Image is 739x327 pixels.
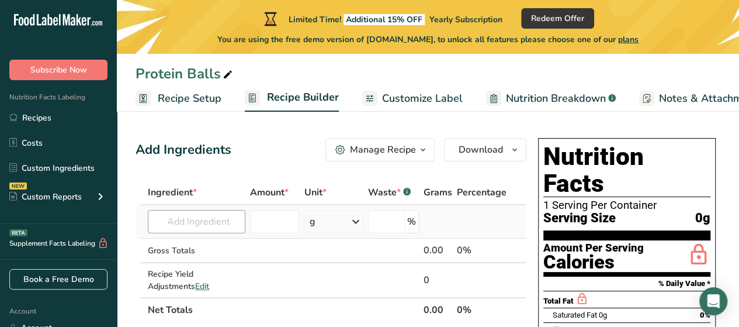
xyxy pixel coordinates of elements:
div: Limited Time! [262,12,502,26]
span: Yearly Subscription [429,14,502,25]
span: 0g [695,211,710,226]
a: Recipe Builder [245,84,339,112]
span: Additional 15% OFF [344,14,425,25]
div: Manage Recipe [350,143,416,157]
div: BETA [9,229,27,236]
div: g [309,215,315,229]
div: Recipe Yield Adjustments [148,268,245,292]
button: Download [444,138,526,161]
button: Subscribe Now [9,60,107,80]
span: You are using the free demo version of [DOMAIN_NAME], to unlock all features please choose one of... [217,33,639,46]
span: 0g [599,311,607,319]
span: Subscribe Now [30,64,87,76]
span: Ingredient [148,185,197,199]
a: Book a Free Demo [9,269,107,290]
span: Saturated Fat [553,311,597,319]
span: Grams [424,185,452,199]
button: Redeem Offer [521,8,594,29]
div: Gross Totals [148,245,245,257]
a: Recipe Setup [136,85,221,112]
h1: Nutrition Facts [543,143,710,197]
span: Edit [195,281,209,292]
div: 0 [424,273,452,287]
div: Custom Reports [9,191,82,203]
div: Amount Per Serving [543,243,644,254]
span: Customize Label [382,91,463,106]
a: Customize Label [362,85,463,112]
div: 0.00 [424,243,452,257]
span: Recipe Builder [267,90,339,105]
th: 0% [454,297,509,322]
span: plans [618,34,639,45]
span: Redeem Offer [531,12,584,25]
span: Download [459,143,503,157]
div: NEW [9,183,27,190]
a: Nutrition Breakdown [486,85,616,112]
div: Open Intercom Messenger [699,287,727,315]
div: 0% [457,243,506,257]
span: Unit [304,185,326,199]
button: Manage Recipe [325,138,435,161]
span: Total Fat [543,297,574,305]
th: Net Totals [145,297,421,322]
input: Add Ingredient [148,210,245,233]
span: Percentage [457,185,506,199]
div: Protein Balls [136,63,235,84]
div: Add Ingredients [136,140,231,160]
th: 0.00 [421,297,454,322]
section: % Daily Value * [543,277,710,291]
span: Serving Size [543,211,616,226]
span: Nutrition Breakdown [506,91,606,106]
div: Calories [543,254,644,271]
div: 1 Serving Per Container [543,199,710,211]
div: Waste [368,185,411,199]
span: Recipe Setup [158,91,221,106]
span: Amount [250,185,289,199]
